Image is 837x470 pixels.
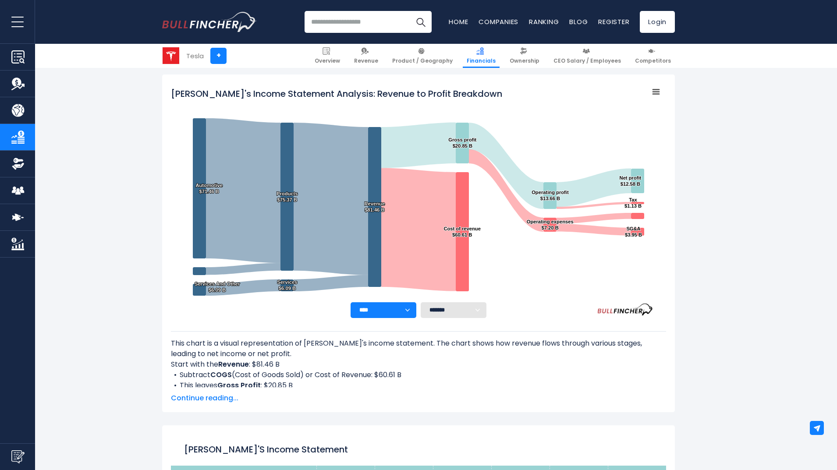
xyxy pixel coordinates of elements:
span: Continue reading... [171,393,666,403]
svg: Tesla's Income Statement Analysis: Revenue to Profit Breakdown [171,83,666,302]
a: Overview [311,44,344,68]
span: Overview [315,57,340,64]
text: Revenue $81.46 B [365,201,385,212]
text: Services And Other $6.09 B [195,281,240,293]
a: Ownership [506,44,543,68]
div: Tesla [186,51,204,61]
li: Subtract (Cost of Goods Sold) or Cost of Revenue: $60.61 B [171,370,666,380]
a: Login [640,11,675,33]
div: This chart is a visual representation of [PERSON_NAME]'s income statement. The chart shows how re... [171,338,666,387]
a: Register [598,17,629,26]
a: Financials [463,44,500,68]
a: Blog [569,17,588,26]
text: Automotive $71.46 B [195,183,223,194]
text: Cost of revenue $60.61 B [443,226,481,237]
a: Competitors [631,44,675,68]
span: Ownership [510,57,539,64]
img: Ownership [11,157,25,170]
a: Revenue [350,44,382,68]
b: COGS [210,370,232,380]
span: Product / Geography [392,57,453,64]
img: TSLA logo [163,47,179,64]
h1: [PERSON_NAME]'s Income Statement [184,443,653,456]
span: CEO Salary / Employees [553,57,621,64]
text: Products $75.37 B [277,191,298,202]
text: Net profit $12.58 B [620,175,642,187]
a: Go to homepage [162,12,256,32]
img: Bullfincher logo [162,12,257,32]
text: Operating expenses $7.20 B [527,219,574,230]
a: Companies [479,17,518,26]
a: + [210,48,227,64]
a: CEO Salary / Employees [550,44,625,68]
text: SG&A $3.95 B [625,226,642,237]
a: Home [449,17,468,26]
a: Ranking [529,17,559,26]
span: Competitors [635,57,671,64]
button: Search [410,11,432,33]
text: Services $6.09 B [277,279,297,291]
span: Financials [467,57,496,64]
text: Operating profit $13.66 B [532,190,569,201]
tspan: [PERSON_NAME]'s Income Statement Analysis: Revenue to Profit Breakdown [171,88,502,100]
span: Revenue [354,57,378,64]
b: Gross Profit [217,380,261,390]
text: Tax $1.13 B [624,197,642,208]
a: Product / Geography [388,44,457,68]
text: Gross profit $20.85 B [448,137,476,148]
b: Revenue [218,359,249,369]
li: This leaves : $20.85 B [171,380,666,391]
